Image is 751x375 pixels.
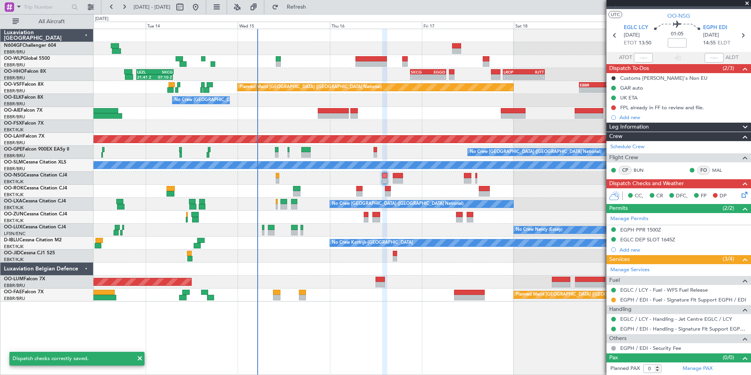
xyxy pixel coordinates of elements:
span: EGLC LCY [624,24,648,32]
div: No Crew Kortrijk-[GEOGRAPHIC_DATA] [332,237,413,249]
a: EBKT/KJK [4,127,24,133]
div: GAR auto [620,85,643,91]
span: Crew [609,132,623,141]
a: EBKT/KJK [4,205,24,211]
div: [DATE] [95,16,108,22]
div: Dispatch checks correctly saved. [13,355,133,363]
a: EGPH / EDI - Fuel - Signature Flt Support EGPH / EDI [620,296,746,303]
span: ATOT [619,54,632,62]
span: OO-VSF [4,82,22,87]
span: OO-ROK [4,186,24,191]
div: SKCG [411,70,428,74]
a: BUN [634,167,651,174]
span: OO-FSX [4,121,22,126]
div: Wed 15 [238,22,330,29]
div: 07:10 Z [155,75,172,79]
div: Sat 18 [514,22,606,29]
span: 14:55 [703,39,716,47]
span: OO-WLP [4,56,23,61]
div: No Crew [GEOGRAPHIC_DATA] ([GEOGRAPHIC_DATA] National) [174,94,306,106]
a: OO-FSXFalcon 7X [4,121,44,126]
span: Refresh [280,4,313,10]
span: ELDT [718,39,730,47]
a: Manage Permits [610,215,648,223]
span: (0/0) [723,353,734,362]
span: [DATE] - [DATE] [134,4,170,11]
a: OO-FAEFalcon 7X [4,290,44,294]
a: EBBR/BRU [4,101,25,107]
span: Dispatch To-Dos [609,64,649,73]
span: FP [701,192,707,200]
a: EBBR/BRU [4,166,25,172]
span: CC, [635,192,643,200]
a: EGPH / EDI - Handling - Signature Flt Support EGPH / EDI [620,325,747,332]
label: Planned PAX [610,365,640,373]
span: Dispatch Checks and Weather [609,179,684,188]
span: OO-LUM [4,277,24,281]
a: OO-LXACessna Citation CJ4 [4,199,66,204]
span: OO-LAH [4,134,23,139]
span: Permits [609,204,628,213]
span: Fuel [609,276,620,285]
span: OO-JID [4,251,20,256]
a: EBKT/KJK [4,179,24,185]
a: EBKT/KJK [4,192,24,198]
a: EGLC / LCY - Handling - Jet Centre EGLC / LCY [620,316,732,322]
span: DP [720,192,727,200]
span: Services [609,255,630,264]
span: N604GF [4,43,22,48]
a: Schedule Crew [610,143,645,151]
a: OO-AIEFalcon 7X [4,108,42,113]
button: All Aircraft [9,15,85,28]
span: Leg Information [609,123,649,132]
div: Sun 19 [606,22,698,29]
a: EBBR/BRU [4,88,25,94]
a: EBBR/BRU [4,75,25,81]
div: UK ETA [620,94,637,101]
div: Add new [619,114,747,121]
span: [DATE] [703,31,719,39]
span: EGPH EDI [703,24,727,32]
span: DFC, [676,192,688,200]
div: EBBR [580,83,598,87]
div: 21:41 Z [137,75,155,79]
span: OO-LUX [4,225,22,230]
a: N604GFChallenger 604 [4,43,56,48]
div: LROP [504,70,524,74]
span: OO-SLM [4,160,23,165]
div: No Crew [GEOGRAPHIC_DATA] ([GEOGRAPHIC_DATA] National) [332,198,463,210]
a: OO-WLPGlobal 5500 [4,56,50,61]
div: Fri 17 [422,22,514,29]
span: (3/4) [723,255,734,263]
div: - [504,75,524,79]
span: ALDT [725,54,738,62]
a: EBBR/BRU [4,114,25,120]
div: No Crew Nancy (Essey) [516,224,562,236]
span: (2/3) [723,64,734,72]
span: Flight Crew [609,153,638,162]
span: OO-ZUN [4,212,24,217]
a: EBBR/BRU [4,153,25,159]
div: SKCG [155,70,173,74]
div: LEZL [137,70,155,74]
a: D-IBLUCessna Citation M2 [4,238,62,243]
div: - [580,88,598,92]
a: OO-GPEFalcon 900EX EASy II [4,147,69,152]
div: Planned Maint [GEOGRAPHIC_DATA] ([GEOGRAPHIC_DATA] National) [240,81,382,93]
div: No Crew [GEOGRAPHIC_DATA] ([GEOGRAPHIC_DATA] National) [470,146,601,158]
a: Manage PAX [683,365,713,373]
div: FO [697,166,710,175]
span: [DATE] [624,31,640,39]
input: Trip Number [24,1,69,13]
span: (2/2) [723,204,734,212]
a: EBBR/BRU [4,283,25,289]
button: Refresh [268,1,315,13]
div: CP [619,166,632,175]
span: All Aircraft [20,19,83,24]
span: OO-NSG [667,12,690,20]
a: OO-ELKFalcon 8X [4,95,43,100]
div: EGPH PPR 1500Z [620,226,661,233]
span: ETOT [624,39,637,47]
div: VRMU [598,83,617,87]
span: OO-FAE [4,290,22,294]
